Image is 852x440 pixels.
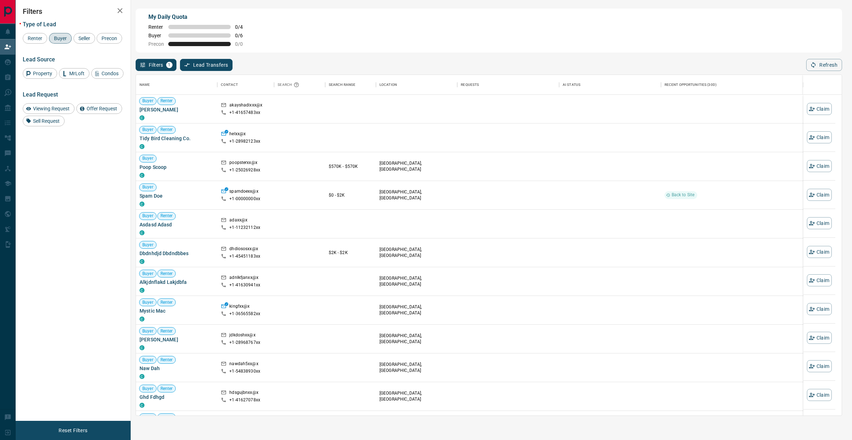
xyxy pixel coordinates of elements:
[229,340,260,346] p: +1- 28968767xx
[23,103,75,114] div: Viewing Request
[136,59,176,71] button: Filters1
[140,271,156,277] span: Buyer
[158,98,176,104] span: Renter
[54,424,92,436] button: Reset Filters
[99,35,120,41] span: Precon
[148,33,164,38] span: Buyer
[91,68,124,79] div: Condos
[807,131,832,143] button: Claim
[158,299,176,306] span: Renter
[140,403,144,408] div: condos.ca
[807,160,832,172] button: Claim
[229,102,262,110] p: akayshadixxx@x
[140,184,156,190] span: Buyer
[379,75,397,95] div: Location
[665,75,717,95] div: Recent Opportunities (30d)
[221,75,238,95] div: Contact
[158,386,176,392] span: Renter
[140,230,144,235] div: condos.ca
[807,303,832,315] button: Claim
[140,386,156,392] span: Buyer
[140,250,214,257] span: Dbdnhdjd Dbdndbbes
[379,189,454,201] p: [GEOGRAPHIC_DATA], [GEOGRAPHIC_DATA]
[807,246,832,258] button: Claim
[235,41,251,47] span: 0 / 0
[140,127,156,133] span: Buyer
[140,242,156,248] span: Buyer
[229,397,260,403] p: +1- 41627078xx
[25,35,45,41] span: Renter
[229,303,250,311] p: kingfxx@x
[329,192,372,198] p: $0 - $2K
[140,202,144,207] div: condos.ca
[461,75,479,95] div: Requests
[23,33,47,44] div: Renter
[229,110,260,116] p: +1- 41657483xx
[158,213,176,219] span: Renter
[806,59,842,71] button: Refresh
[559,75,661,95] div: AI Status
[31,118,62,124] span: Sell Request
[140,336,214,343] span: [PERSON_NAME]
[235,24,251,30] span: 0 / 4
[140,345,144,350] div: condos.ca
[140,288,144,293] div: condos.ca
[329,163,372,170] p: $570K - $570K
[49,33,72,44] div: Buyer
[140,75,150,95] div: Name
[807,189,832,201] button: Claim
[140,98,156,104] span: Buyer
[158,357,176,363] span: Renter
[140,115,144,120] div: condos.ca
[229,361,258,368] p: nawdah5xx@x
[31,106,72,111] span: Viewing Request
[229,160,257,167] p: poopsterxx@x
[148,13,251,21] p: My Daily Quota
[379,275,454,287] p: [GEOGRAPHIC_DATA], [GEOGRAPHIC_DATA]
[148,24,164,30] span: Renter
[325,75,376,95] div: Search Range
[99,71,121,76] span: Condos
[807,389,832,401] button: Claim
[158,271,176,277] span: Renter
[669,192,698,198] span: Back to Site
[229,167,260,173] p: +1- 25026928xx
[229,311,260,317] p: +1- 36565582xx
[235,33,251,38] span: 0 / 6
[807,274,832,286] button: Claim
[329,75,356,95] div: Search Range
[379,247,454,259] p: [GEOGRAPHIC_DATA], [GEOGRAPHIC_DATA]
[140,173,144,178] div: condos.ca
[84,106,120,111] span: Offer Request
[140,144,144,149] div: condos.ca
[23,21,56,28] span: Type of Lead
[229,217,247,225] p: adaxx@x
[148,41,164,47] span: Precon
[76,103,122,114] div: Offer Request
[661,75,803,95] div: Recent Opportunities (30d)
[158,414,176,420] span: Renter
[23,68,57,79] div: Property
[23,56,55,63] span: Lead Source
[807,332,832,344] button: Claim
[140,155,156,161] span: Buyer
[51,35,69,41] span: Buyer
[563,75,580,95] div: AI Status
[278,75,301,95] div: Search
[140,307,214,314] span: Mystic Mac
[229,188,258,196] p: spamdoexx@x
[31,71,55,76] span: Property
[23,116,65,126] div: Sell Request
[180,59,233,71] button: Lead Transfers
[807,360,832,372] button: Claim
[140,357,156,363] span: Buyer
[229,196,260,202] p: +1- 00000000xx
[140,299,156,306] span: Buyer
[140,259,144,264] div: condos.ca
[23,91,58,98] span: Lead Request
[379,160,454,172] p: [GEOGRAPHIC_DATA], [GEOGRAPHIC_DATA]
[140,135,214,142] span: Tidy Bird Cleaning Co.
[140,328,156,334] span: Buyer
[167,62,172,67] span: 1
[229,390,258,397] p: hdsgujbnxx@x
